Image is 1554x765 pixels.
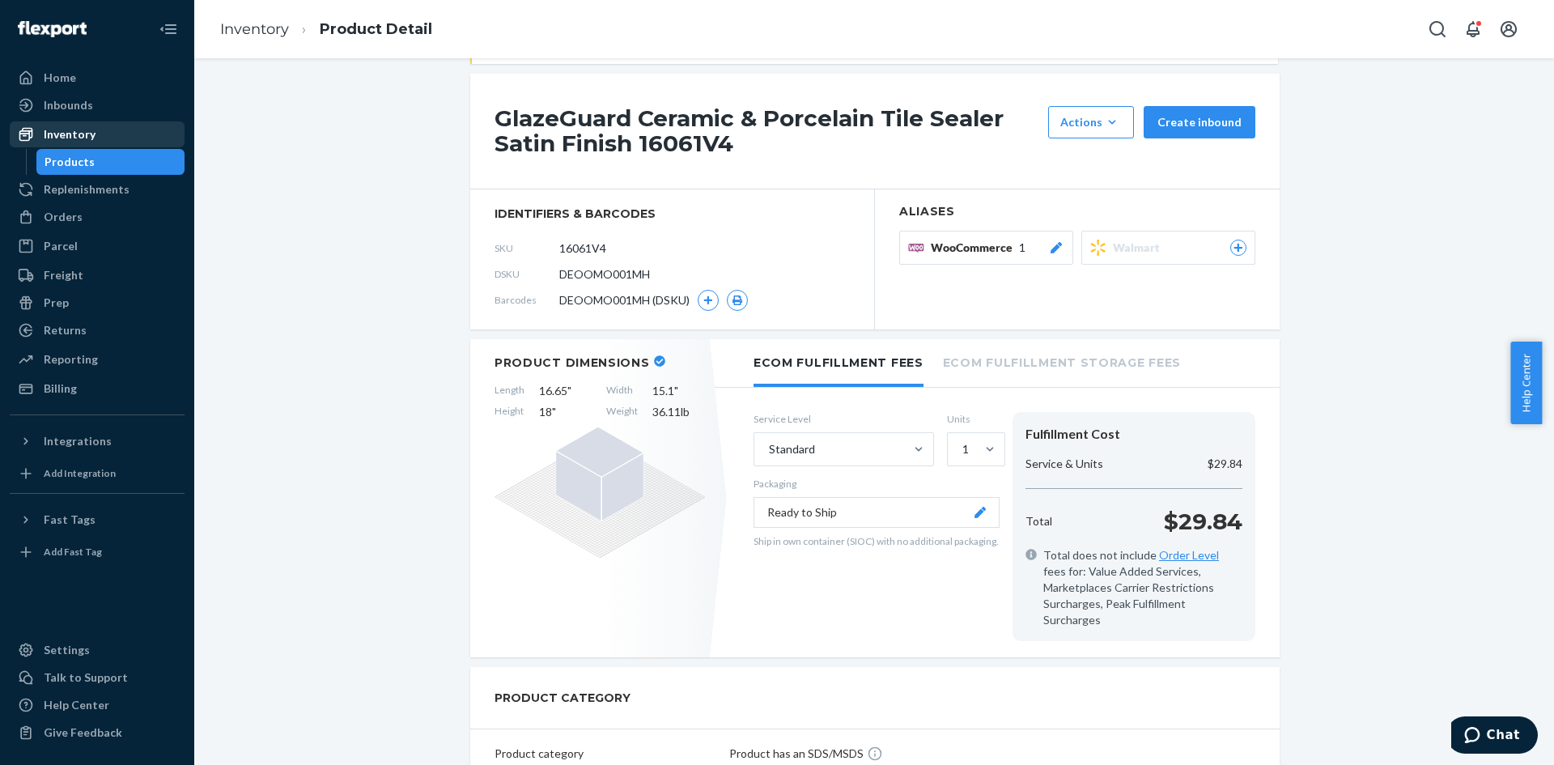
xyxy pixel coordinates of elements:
[152,13,185,45] button: Close Navigation
[899,206,1255,218] h2: Aliases
[44,295,69,311] div: Prep
[1159,548,1219,562] a: Order Level
[1081,231,1255,265] button: Walmart
[1492,13,1525,45] button: Open account menu
[606,404,638,420] span: Weight
[207,6,445,53] ol: breadcrumbs
[495,106,1040,156] h1: GlazeGuard Ceramic & Porcelain Tile Sealer Satin Finish 16061V4
[10,637,185,663] a: Settings
[44,209,83,225] div: Orders
[10,507,185,533] button: Fast Tags
[10,121,185,147] a: Inventory
[44,512,96,528] div: Fast Tags
[44,380,77,397] div: Billing
[10,376,185,402] a: Billing
[495,241,559,255] span: SKU
[539,404,592,420] span: 18
[10,346,185,372] a: Reporting
[559,266,650,283] span: DEOOMO001MH
[10,204,185,230] a: Orders
[674,384,678,397] span: "
[495,293,559,307] span: Barcodes
[10,539,185,565] a: Add Fast Tag
[10,290,185,316] a: Prep
[552,405,556,419] span: "
[899,231,1073,265] button: WooCommerce1
[729,746,864,762] p: Product has an SDS/MSDS
[559,292,690,308] span: DEOOMO001MH (DSKU)
[767,441,769,457] input: Standard
[10,428,185,454] button: Integrations
[44,238,78,254] div: Parcel
[44,97,93,113] div: Inbounds
[10,92,185,118] a: Inbounds
[1019,240,1025,256] span: 1
[652,383,705,399] span: 15.1
[754,477,1000,491] p: Packaging
[10,262,185,288] a: Freight
[44,70,76,86] div: Home
[44,642,90,658] div: Settings
[931,240,1019,256] span: WooCommerce
[769,441,815,457] div: Standard
[1048,106,1134,138] button: Actions
[1451,716,1538,757] iframe: Opens a widget where you can chat to one of our agents
[754,497,1000,528] button: Ready to Ship
[36,149,185,175] a: Products
[44,351,98,368] div: Reporting
[45,154,95,170] div: Products
[10,720,185,746] button: Give Feedback
[754,339,923,387] li: Ecom Fulfillment Fees
[1457,13,1489,45] button: Open notifications
[567,384,571,397] span: "
[495,404,524,420] span: Height
[44,126,96,142] div: Inventory
[1144,106,1255,138] button: Create inbound
[44,181,129,198] div: Replenishments
[44,545,102,559] div: Add Fast Tag
[495,267,559,281] span: DSKU
[1164,505,1242,538] p: $29.84
[10,176,185,202] a: Replenishments
[652,404,705,420] span: 36.11 lb
[44,322,87,338] div: Returns
[10,65,185,91] a: Home
[606,383,638,399] span: Width
[44,267,83,283] div: Freight
[495,383,524,399] span: Length
[962,441,969,457] div: 1
[1025,456,1103,472] p: Service & Units
[44,725,122,741] div: Give Feedback
[943,339,1181,384] li: Ecom Fulfillment Storage Fees
[754,412,934,426] label: Service Level
[495,746,697,762] p: Product category
[10,233,185,259] a: Parcel
[1025,425,1242,444] div: Fulfillment Cost
[44,466,116,480] div: Add Integration
[10,692,185,718] a: Help Center
[1208,456,1242,472] p: $29.84
[1060,114,1122,130] div: Actions
[1510,342,1542,424] button: Help Center
[44,697,109,713] div: Help Center
[495,206,850,222] span: identifiers & barcodes
[1113,240,1166,256] span: Walmart
[10,461,185,487] a: Add Integration
[1025,513,1052,529] p: Total
[44,433,112,449] div: Integrations
[947,412,1000,426] label: Units
[539,383,592,399] span: 16.65
[320,20,432,38] a: Product Detail
[18,21,87,37] img: Flexport logo
[495,683,631,712] h2: PRODUCT CATEGORY
[495,355,650,370] h2: Product Dimensions
[220,20,289,38] a: Inventory
[961,441,962,457] input: 1
[1043,547,1242,628] span: Total does not include fees for: Value Added Services, Marketplaces Carrier Restrictions Surcharg...
[754,534,1000,548] p: Ship in own container (SIOC) with no additional packaging.
[10,317,185,343] a: Returns
[44,669,128,686] div: Talk to Support
[10,665,185,691] button: Talk to Support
